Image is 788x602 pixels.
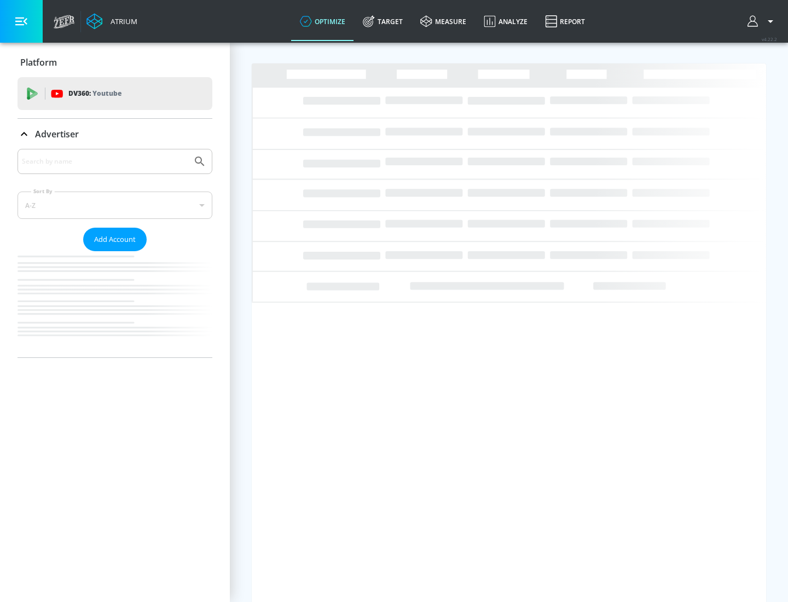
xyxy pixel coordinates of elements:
[106,16,137,26] div: Atrium
[412,2,475,41] a: measure
[68,88,121,100] p: DV360:
[86,13,137,30] a: Atrium
[35,128,79,140] p: Advertiser
[31,188,55,195] label: Sort By
[536,2,594,41] a: Report
[92,88,121,99] p: Youtube
[354,2,412,41] a: Target
[18,47,212,78] div: Platform
[94,233,136,246] span: Add Account
[762,36,777,42] span: v 4.22.2
[20,56,57,68] p: Platform
[18,192,212,219] div: A-Z
[18,149,212,357] div: Advertiser
[18,251,212,357] nav: list of Advertiser
[22,154,188,169] input: Search by name
[475,2,536,41] a: Analyze
[18,119,212,149] div: Advertiser
[83,228,147,251] button: Add Account
[18,77,212,110] div: DV360: Youtube
[291,2,354,41] a: optimize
